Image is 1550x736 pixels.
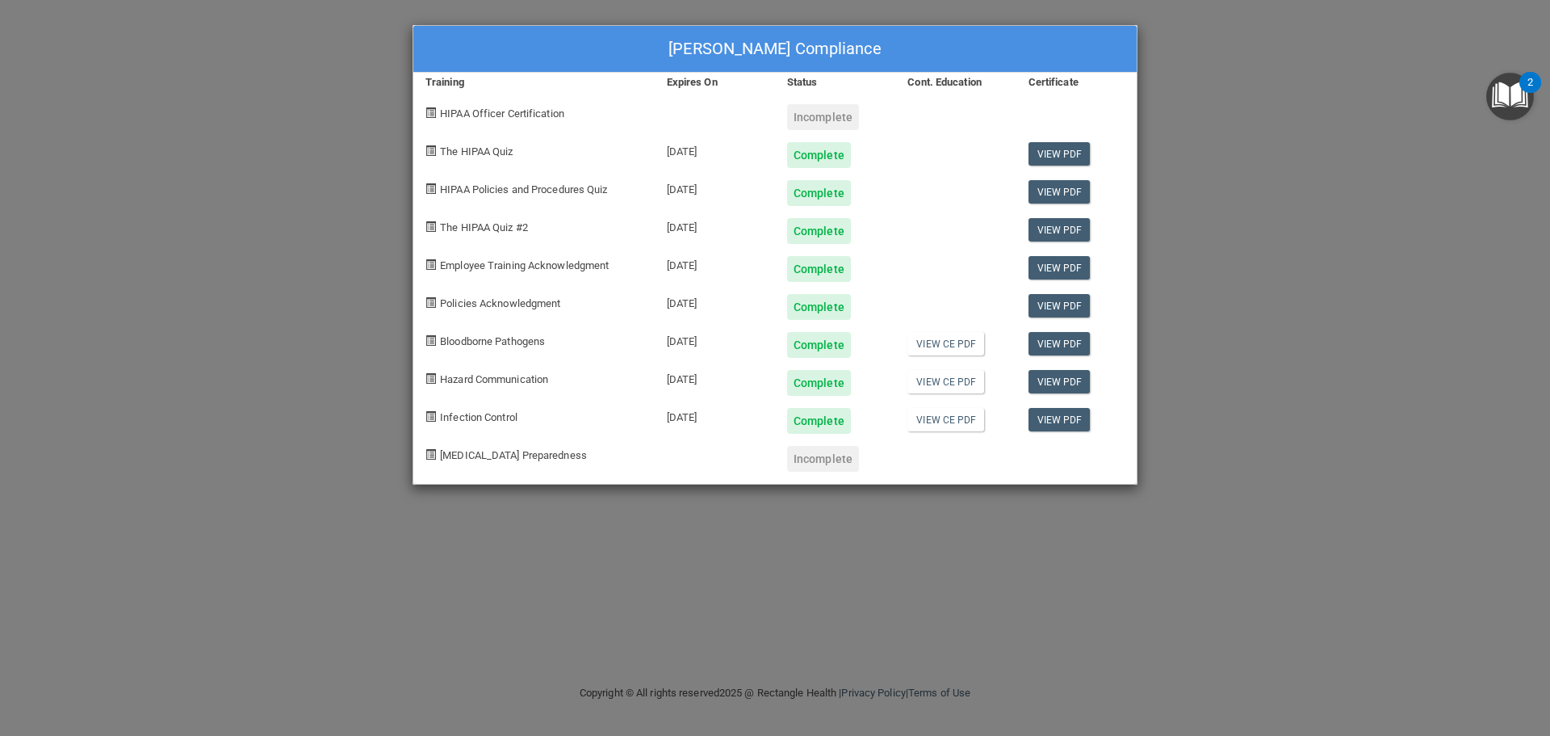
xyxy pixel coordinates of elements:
span: HIPAA Officer Certification [440,107,564,120]
span: Hazard Communication [440,373,548,385]
a: View CE PDF [907,370,984,393]
div: Training [413,73,655,92]
div: [DATE] [655,206,775,244]
div: [PERSON_NAME] Compliance [413,26,1137,73]
div: Cont. Education [895,73,1016,92]
div: Status [775,73,895,92]
a: View PDF [1028,294,1091,318]
a: View PDF [1028,142,1091,166]
button: Open Resource Center, 2 new notifications [1486,73,1534,120]
div: Certificate [1016,73,1137,92]
span: Employee Training Acknowledgment [440,259,609,271]
div: Incomplete [787,104,859,130]
span: Bloodborne Pathogens [440,335,545,347]
span: The HIPAA Quiz [440,145,513,158]
a: View PDF [1028,332,1091,355]
span: Policies Acknowledgment [440,297,560,309]
div: Complete [787,218,851,244]
div: Complete [787,142,851,168]
a: View PDF [1028,256,1091,280]
a: View PDF [1028,218,1091,242]
a: View PDF [1028,370,1091,393]
div: [DATE] [655,320,775,358]
span: Infection Control [440,411,517,423]
div: Complete [787,256,851,282]
div: Complete [787,332,851,358]
span: The HIPAA Quiz #2 [440,221,528,233]
div: [DATE] [655,358,775,396]
span: [MEDICAL_DATA] Preparedness [440,449,587,461]
div: [DATE] [655,244,775,282]
div: 2 [1527,82,1533,103]
div: Complete [787,370,851,396]
div: Incomplete [787,446,859,472]
div: Complete [787,408,851,434]
a: View CE PDF [907,408,984,431]
a: View PDF [1028,180,1091,204]
a: View PDF [1028,408,1091,431]
a: View CE PDF [907,332,984,355]
div: [DATE] [655,168,775,206]
div: [DATE] [655,130,775,168]
div: [DATE] [655,396,775,434]
span: HIPAA Policies and Procedures Quiz [440,183,607,196]
div: Complete [787,180,851,206]
div: Expires On [655,73,775,92]
div: Complete [787,294,851,320]
div: [DATE] [655,282,775,320]
iframe: Drift Widget Chat Controller [1271,621,1531,686]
